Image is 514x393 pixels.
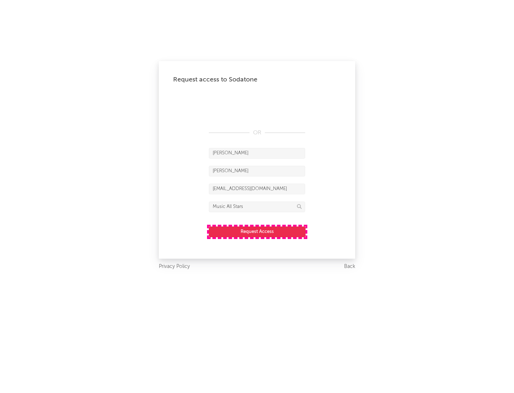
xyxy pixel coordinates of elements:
div: OR [209,129,305,137]
input: Email [209,184,305,194]
div: Request access to Sodatone [173,75,341,84]
a: Privacy Policy [159,262,190,271]
button: Request Access [209,227,306,237]
input: Division [209,202,305,212]
a: Back [344,262,355,271]
input: First Name [209,148,305,159]
input: Last Name [209,166,305,176]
